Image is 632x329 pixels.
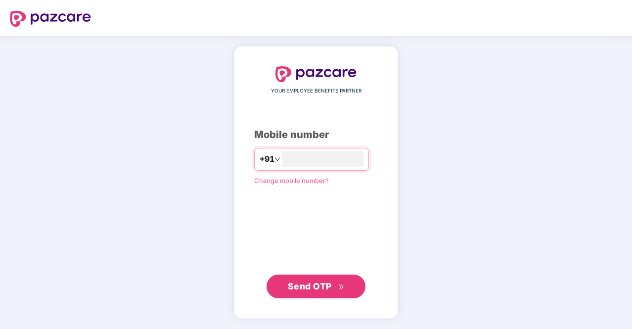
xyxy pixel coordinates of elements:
[274,156,280,162] span: down
[338,284,345,290] span: double-right
[271,87,361,95] span: YOUR EMPLOYEE BENEFITS PARTNER
[267,275,365,298] button: Send OTPdouble-right
[254,127,378,142] div: Mobile number
[254,177,329,185] a: Change mobile number?
[10,11,91,27] img: logo
[288,281,332,291] span: Send OTP
[275,66,357,82] img: logo
[260,153,274,165] span: +91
